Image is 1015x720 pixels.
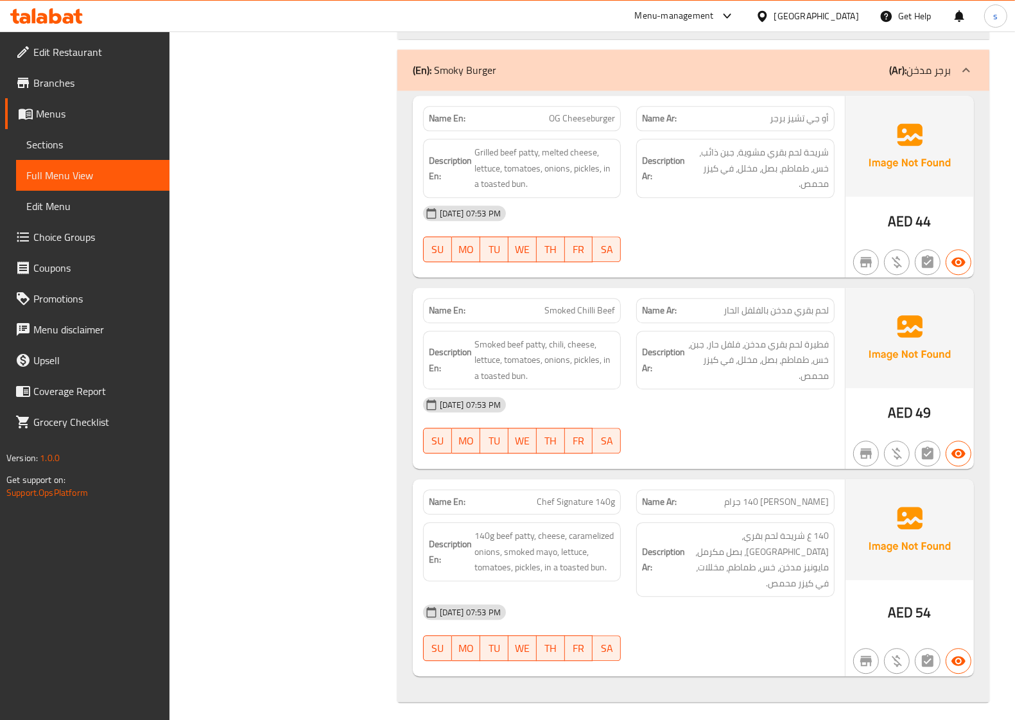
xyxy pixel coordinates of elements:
span: TH [542,240,560,259]
strong: Description En: [429,536,472,568]
span: TH [542,639,560,658]
span: [DATE] 07:53 PM [435,606,506,619]
button: SU [423,236,452,262]
span: TU [485,240,503,259]
strong: Name Ar: [642,112,677,125]
img: Ae5nvW7+0k+MAAAAAElFTkSuQmCC [846,288,974,388]
button: WE [508,635,537,661]
button: TU [480,635,508,661]
a: Grocery Checklist [5,407,169,437]
strong: Description Ar: [642,153,685,184]
button: TH [537,428,565,453]
button: FR [565,236,593,262]
span: SA [598,432,616,450]
span: 49 [916,400,932,425]
strong: Name En: [429,304,465,317]
a: Edit Menu [16,191,169,222]
span: Edit Menu [26,198,159,214]
div: Menu-management [635,8,714,24]
span: MO [457,639,475,658]
span: Choice Groups [33,229,159,245]
button: MO [452,236,480,262]
span: OG Cheeseburger [549,112,615,125]
span: فطيرة لحم بقري مدخن، فلفل حار، جبن، خس، طماطم، بصل، مخلل، في كيزر محمص. [688,337,829,384]
button: MO [452,635,480,661]
span: Version: [6,450,38,466]
strong: Description En: [429,344,472,376]
button: TH [537,635,565,661]
span: Full Menu View [26,168,159,183]
img: Ae5nvW7+0k+MAAAAAElFTkSuQmCC [846,479,974,579]
span: Menus [36,106,159,121]
span: Sections [26,137,159,152]
span: شريحة لحم بقري مشوية، جبن ذائب، خس، طماطم، بصل، مخلل، في كيزر محمص. [688,145,829,192]
span: MO [457,432,475,450]
span: [PERSON_NAME] 140 جرام [724,495,829,509]
span: WE [514,432,532,450]
button: SA [593,236,621,262]
span: AED [888,600,913,625]
span: Menu disclaimer [33,322,159,337]
button: Available [946,441,971,466]
button: SA [593,635,621,661]
span: Branches [33,75,159,91]
div: (En): Smoky Burger(Ar):برجر مدخن [397,49,989,91]
button: TH [537,236,565,262]
a: Menus [5,98,169,129]
a: Choice Groups [5,222,169,252]
span: 140g beef patty, cheese, caramelized onions, smoked mayo, lettuce, tomatoes, pickles, in a toaste... [474,528,616,575]
span: 1.0.0 [40,450,60,466]
span: FR [570,639,588,658]
span: Smoked beef patty, chili, cheese, lettuce, tomatoes, onions, pickles, in a toasted bun. [474,337,616,384]
button: FR [565,635,593,661]
button: SU [423,428,452,453]
p: برجر مدخن [889,62,951,78]
a: Upsell [5,345,169,376]
a: Sections [16,129,169,160]
a: Support.OpsPlatform [6,484,88,501]
span: AED [888,209,913,234]
span: SA [598,240,616,259]
button: Available [946,249,971,275]
a: Menu disclaimer [5,314,169,345]
button: Not branch specific item [853,441,879,466]
strong: Name Ar: [642,495,677,509]
span: TU [485,432,503,450]
a: Coverage Report [5,376,169,407]
button: Not has choices [915,648,941,674]
button: WE [508,236,537,262]
span: لحم بقري مدخن بالفلفل الحار [724,304,829,317]
span: Edit Restaurant [33,44,159,60]
button: Purchased item [884,441,910,466]
span: AED [888,400,913,425]
span: SA [598,639,616,658]
button: Not has choices [915,441,941,466]
span: [DATE] 07:53 PM [435,399,506,411]
button: FR [565,428,593,453]
img: Ae5nvW7+0k+MAAAAAElFTkSuQmCC [846,96,974,196]
button: MO [452,428,480,453]
a: Promotions [5,283,169,314]
span: Coupons [33,260,159,276]
span: SU [429,432,447,450]
strong: Description Ar: [642,344,685,376]
span: TU [485,639,503,658]
a: Branches [5,67,169,98]
span: 140 غ شريحة لحم بقري، جبنة، بصل مكرمل، مايونيز مدخن، خس، طماطم، مخللات، في كيزر محمص. [688,528,829,591]
strong: Description En: [429,153,472,184]
span: Get support on: [6,471,65,488]
button: WE [508,428,537,453]
span: Upsell [33,353,159,368]
span: s [993,9,998,23]
span: 54 [916,600,932,625]
strong: Description Ar: [642,544,685,575]
a: Coupons [5,252,169,283]
b: (Ar): [889,60,907,80]
button: Available [946,648,971,674]
button: Not branch specific item [853,648,879,674]
span: [DATE] 07:53 PM [435,207,506,220]
span: 44 [916,209,932,234]
p: Smoky Burger [413,62,496,78]
span: FR [570,240,588,259]
a: Full Menu View [16,160,169,191]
